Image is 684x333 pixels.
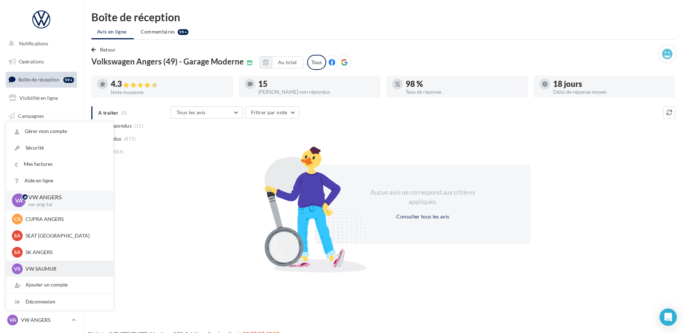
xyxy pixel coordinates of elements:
p: VW SAUMUR [26,265,105,272]
span: Retour [100,46,116,53]
span: SA [14,249,20,256]
span: Opérations [19,58,44,65]
p: VW ANGERS [21,316,69,324]
a: Mes factures [6,156,113,172]
div: 15 [258,80,375,88]
div: Déconnexion [6,294,113,310]
span: Non répondus [98,122,132,129]
a: Visibilité en ligne [4,90,78,106]
div: 98 % [406,80,522,88]
div: Boîte de réception [91,12,675,22]
span: (886) [112,149,124,155]
div: Note moyenne [111,90,227,95]
button: Au total [260,56,303,68]
a: Campagnes DataOnDemand [4,204,78,225]
p: VW ANGERS [28,193,102,201]
span: CA [14,216,21,223]
span: Boîte de réception [18,76,59,83]
span: Volkswagen Angers (49) - Garage Moderne [91,58,244,66]
div: 99+ [178,29,188,35]
span: (15) [134,123,143,129]
span: VA [9,316,16,324]
div: Tous [307,55,326,70]
a: PLV et print personnalisable [4,180,78,201]
span: Visibilité en ligne [19,95,58,101]
a: Boîte de réception99+ [4,72,78,87]
a: Calendrier [4,162,78,177]
span: Commentaires [141,28,175,35]
div: Aucun avis ne correspond aux critères appliqués. [361,188,485,206]
span: VS [14,265,20,272]
p: SK ANGERS [26,249,105,256]
div: Open Intercom Messenger [660,308,677,326]
button: Filtrer par note [245,106,299,119]
span: Tous les avis [177,109,206,115]
div: 18 jours [553,80,670,88]
a: Opérations [4,54,78,69]
p: CUPRA ANGERS [26,216,105,223]
button: Tous les avis [170,106,242,119]
a: Aide en ligne [6,173,113,189]
button: Notifications [4,36,76,51]
div: Ajouter un compte [6,277,113,293]
div: 99+ [63,77,74,83]
div: [PERSON_NAME] non répondus [258,89,375,94]
span: (871) [124,136,136,142]
p: vw-ang-tar [28,201,102,208]
button: Consulter tous les avis [393,212,452,221]
a: Gérer mon compte [6,123,113,139]
span: Campagnes [18,112,44,119]
button: Au total [272,56,303,68]
span: SA [14,232,20,239]
button: Retour [91,45,119,54]
div: 4.3 [111,80,227,88]
div: Taux de réponse [406,89,522,94]
div: Délai de réponse moyen [553,89,670,94]
span: Notifications [19,40,48,46]
a: Sécurité [6,140,113,156]
a: VA VW ANGERS [6,313,77,327]
span: VA [15,196,23,205]
a: Médiathèque [4,144,78,159]
p: SEAT [GEOGRAPHIC_DATA] [26,232,105,239]
a: Campagnes [4,108,78,124]
a: Contacts [4,126,78,141]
